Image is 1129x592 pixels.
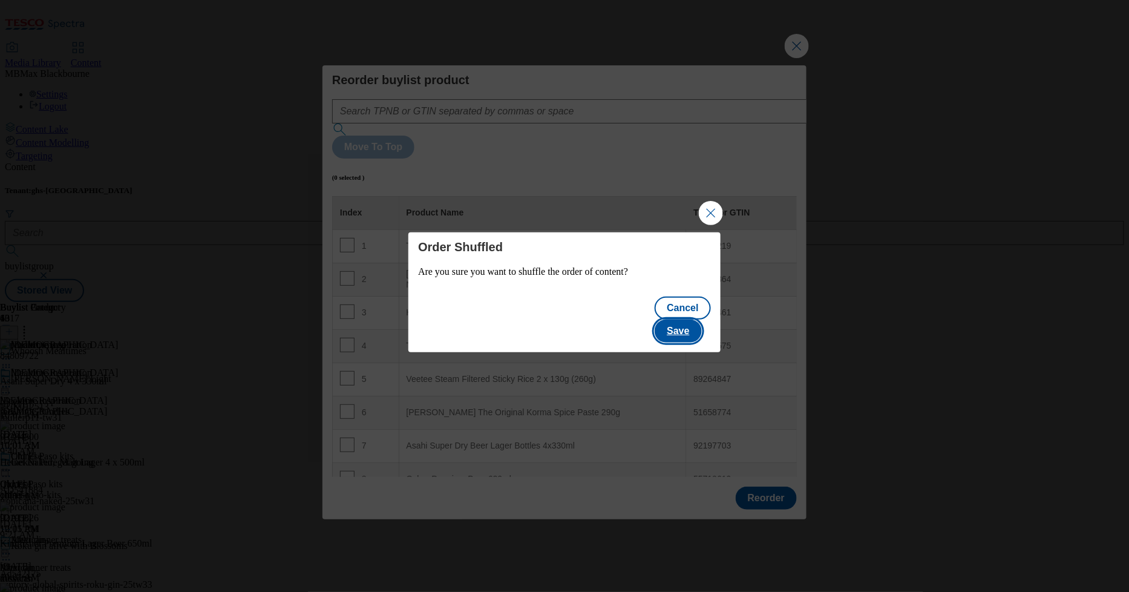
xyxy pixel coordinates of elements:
[418,240,711,254] h4: Order Shuffled
[408,232,721,352] div: Modal
[418,266,711,277] p: Are you sure you want to shuffle the order of content?
[655,297,710,320] button: Cancel
[699,201,723,225] button: Close Modal
[655,320,701,343] button: Save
